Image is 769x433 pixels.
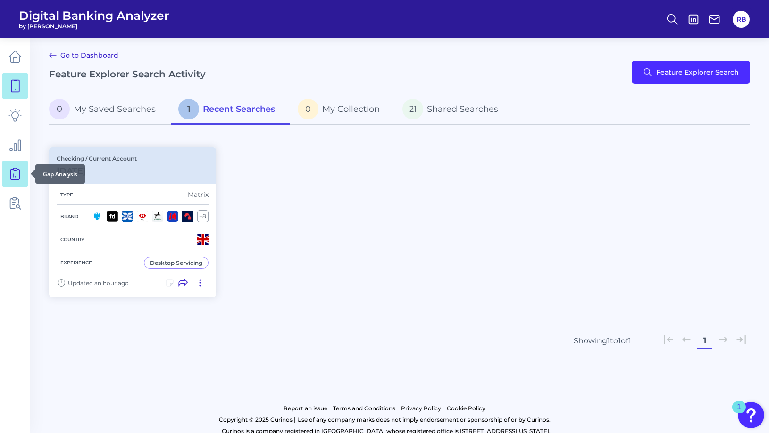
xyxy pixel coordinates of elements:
div: Showing 1 to 1 of 1 [574,336,631,345]
button: Feature Explorer Search [632,61,750,84]
p: Copyright © 2025 Curinos | Use of any company marks does not imply endorsement or sponsorship of ... [46,414,723,425]
div: Matrix [188,190,209,199]
span: Feature Explorer Search [656,68,739,76]
p: Checking / Current Account [57,155,137,162]
span: 0 [298,99,318,119]
button: 1 [697,333,712,348]
h3: [DATE] [57,166,137,176]
span: 1 [178,99,199,119]
a: Privacy Policy [401,403,441,414]
h5: Type [57,192,77,198]
a: Go to Dashboard [49,50,118,61]
h5: Country [57,237,88,243]
a: 0My Saved Searches [49,95,171,125]
h5: Brand [57,213,82,220]
span: Digital Banking Analyzer [19,8,169,23]
a: 0My Collection [290,95,395,125]
button: Open Resource Center, 1 new notification [738,402,764,428]
div: + 8 [197,210,209,222]
a: Report an issue [284,403,327,414]
div: Desktop Servicing [150,259,202,266]
div: Gap Analysis [35,164,85,184]
div: 1 [737,407,741,419]
h2: Feature Explorer Search Activity [49,68,206,80]
a: Cookie Policy [447,403,485,414]
span: 0 [49,99,70,119]
button: RB [733,11,750,28]
a: Terms and Conditions [333,403,395,414]
a: Checking / Current Account[DATE]TypeMatrixBrand+8CountryExperienceDesktop ServicingUpdated an hou... [49,147,216,297]
span: My Collection [322,104,380,114]
h5: Experience [57,260,96,266]
a: 21Shared Searches [395,95,513,125]
span: My Saved Searches [74,104,156,114]
span: Recent Searches [203,104,275,114]
span: Updated an hour ago [68,280,129,287]
span: by [PERSON_NAME] [19,23,169,30]
span: Shared Searches [427,104,498,114]
span: 21 [402,99,423,119]
a: 1Recent Searches [171,95,290,125]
